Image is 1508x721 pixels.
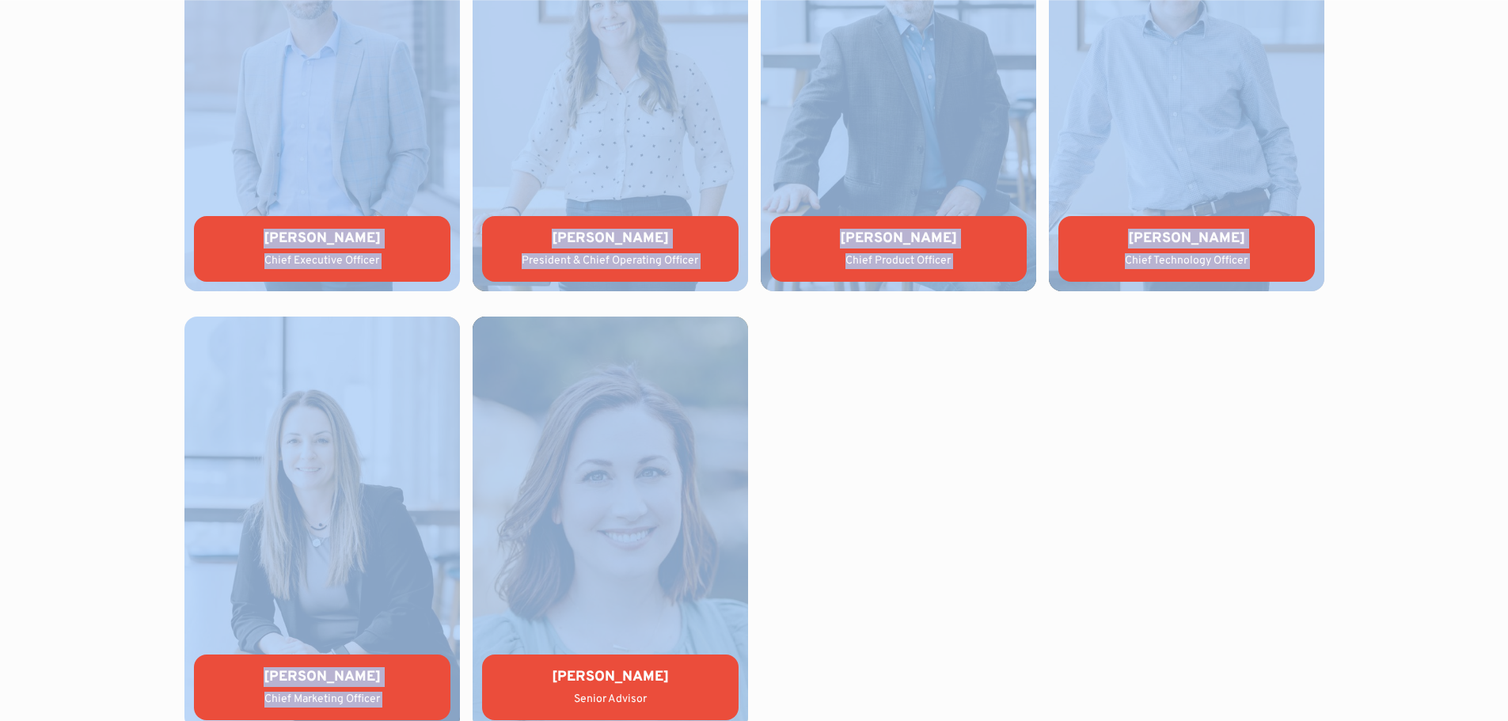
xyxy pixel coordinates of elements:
[495,229,726,249] div: [PERSON_NAME]
[207,667,438,687] div: [PERSON_NAME]
[783,253,1014,269] div: Chief Product Officer
[783,229,1014,249] div: [PERSON_NAME]
[207,253,438,269] div: Chief Executive Officer
[495,253,726,269] div: President & Chief Operating Officer
[495,667,726,687] div: [PERSON_NAME]
[1071,253,1302,269] div: Chief Technology Officer
[1071,229,1302,249] div: [PERSON_NAME]
[207,692,438,708] div: Chief Marketing Officer
[495,692,726,708] div: Senior Advisor
[207,229,438,249] div: [PERSON_NAME]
